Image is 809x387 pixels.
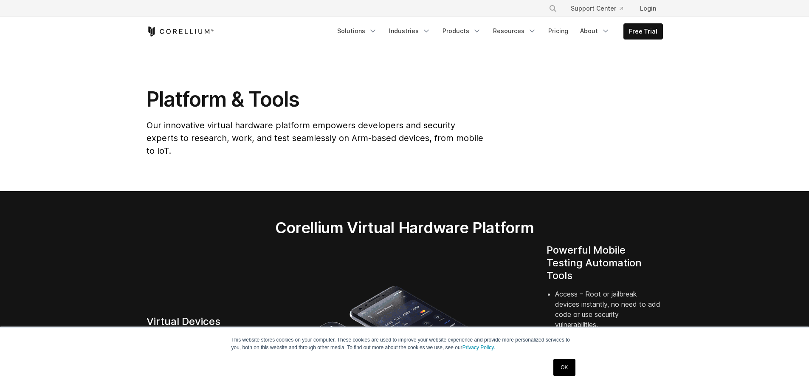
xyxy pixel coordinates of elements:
[147,26,214,37] a: Corellium Home
[555,289,663,340] li: Access – Root or jailbreak devices instantly, no need to add code or use security vulnerabilities.
[147,120,483,156] span: Our innovative virtual hardware platform empowers developers and security experts to research, wo...
[332,23,663,40] div: Navigation Menu
[545,1,561,16] button: Search
[147,315,263,328] h4: Virtual Devices
[543,23,573,39] a: Pricing
[547,244,663,282] h4: Powerful Mobile Testing Automation Tools
[633,1,663,16] a: Login
[462,345,495,350] a: Privacy Policy.
[624,24,662,39] a: Free Trial
[538,1,663,16] div: Navigation Menu
[553,359,575,376] a: OK
[231,336,578,351] p: This website stores cookies on your computer. These cookies are used to improve your website expe...
[488,23,541,39] a: Resources
[575,23,615,39] a: About
[235,218,574,237] h2: Corellium Virtual Hardware Platform
[564,1,630,16] a: Support Center
[147,87,485,112] h1: Platform & Tools
[437,23,486,39] a: Products
[332,23,382,39] a: Solutions
[384,23,436,39] a: Industries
